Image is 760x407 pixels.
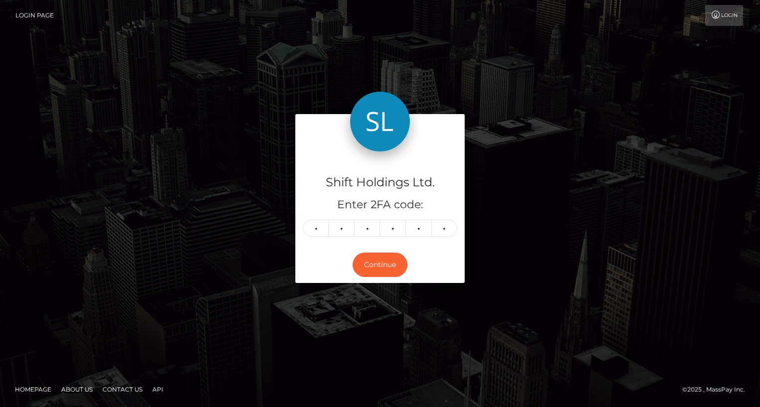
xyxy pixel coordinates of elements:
button: Continue [353,253,407,277]
h5: Enter 2FA code: [303,197,457,213]
h4: Shift Holdings Ltd. [303,174,457,191]
a: Contact Us [99,382,146,397]
div: © 2025 , MassPay Inc. [682,384,753,395]
a: Login [705,5,743,26]
a: API [148,382,167,397]
a: Homepage [11,382,55,397]
a: Login Page [15,5,54,26]
a: About Us [57,382,97,397]
img: Shift Holdings Ltd. [350,92,410,151]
